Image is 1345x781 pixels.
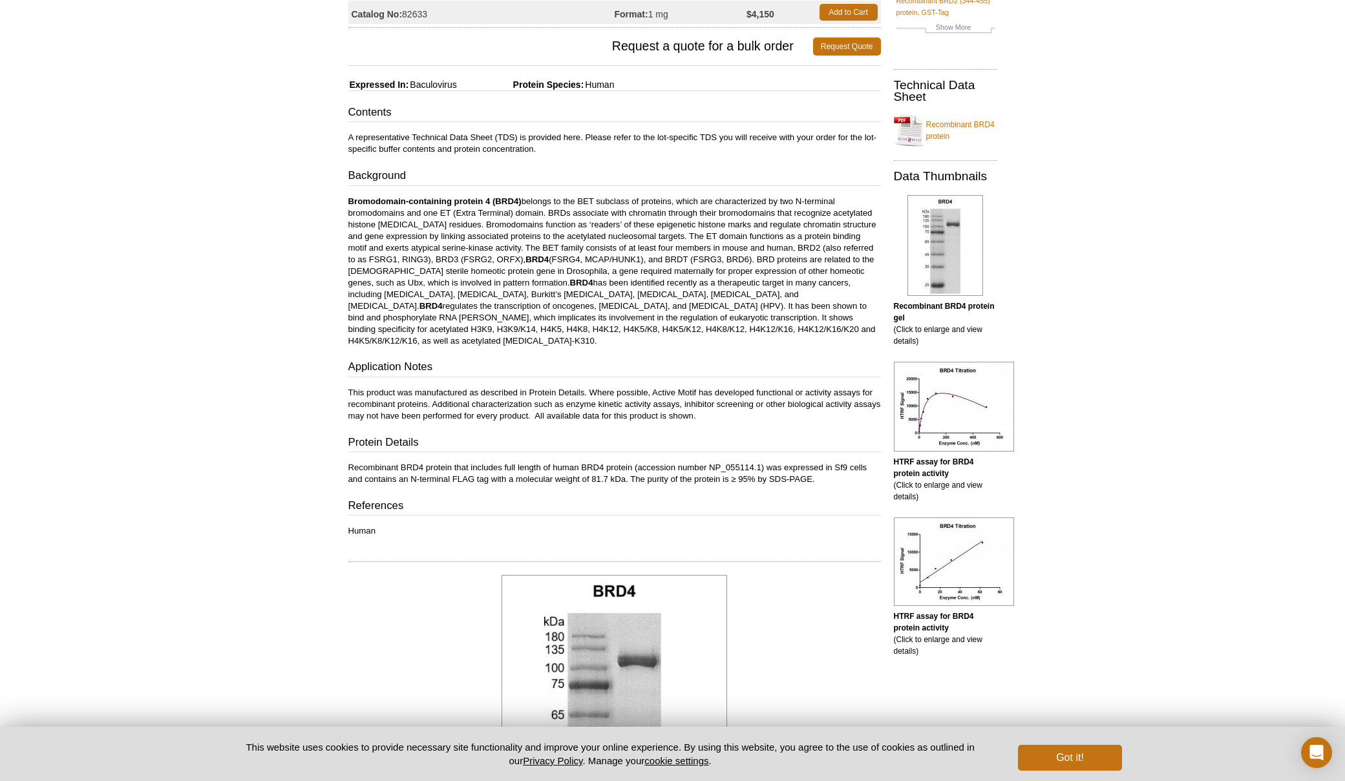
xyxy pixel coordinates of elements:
strong: BRD4 [525,255,549,264]
strong: Bromodomain-containing protein 4 (BRD4) [348,196,522,206]
td: 1 mg [615,1,747,24]
b: HTRF assay for BRD4 protein activity [894,457,974,478]
span: Human [584,79,614,90]
p: Human [348,525,881,537]
p: This website uses cookies to provide necessary site functionality and improve your online experie... [224,740,997,767]
p: This product was manufactured as described in Protein Details. Where possible, Active Motif has d... [348,387,881,422]
h3: Application Notes [348,359,881,377]
div: Open Intercom Messenger [1301,737,1332,768]
h3: Background [348,168,881,186]
button: cookie settings [644,755,708,766]
p: (Click to enlarge and view details) [894,456,997,503]
strong: $4,150 [747,8,774,20]
b: Recombinant BRD4 protein gel [894,302,995,322]
img: Recombinant BRD4 protein gel [907,195,983,296]
a: Show More [896,21,995,36]
strong: Format: [615,8,648,20]
b: HTRF assay for BRD4 protein activity [894,612,974,632]
p: Recombinant BRD4 protein that includes full length of human BRD4 protein (accession number NP_055... [348,462,881,485]
h2: Data Thumbnails [894,171,997,182]
img: HTRF assay for BRD4 protein activity [894,517,1014,606]
button: Got it! [1018,745,1121,771]
a: Request Quote [813,37,881,56]
a: Add to Cart [820,4,878,21]
span: Baculovirus [408,79,456,90]
p: (Click to enlarge and view details) [894,610,997,657]
strong: BRD4 [419,301,443,311]
span: Expressed In: [348,79,409,90]
img: HTRF assay for BRD4 protein activity [894,362,1014,452]
span: Protein Species: [460,79,584,90]
a: Recombinant BRD4 protein [894,111,997,150]
h3: Protein Details [348,435,881,453]
p: A representative Technical Data Sheet (TDS) is provided here. Please refer to the lot-specific TD... [348,132,881,155]
h2: Technical Data Sheet [894,79,997,103]
strong: BRD4 [570,278,593,287]
p: belongs to the BET subclass of proteins, which are characterized by two N-terminal bromodomains a... [348,196,881,347]
td: 82633 [348,1,615,24]
h3: Contents [348,105,881,123]
strong: Catalog No: [352,8,403,20]
span: Request a quote for a bulk order [348,37,813,56]
h3: References [348,498,881,516]
p: (Click to enlarge and view details) [894,300,997,347]
a: Privacy Policy [523,755,582,766]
